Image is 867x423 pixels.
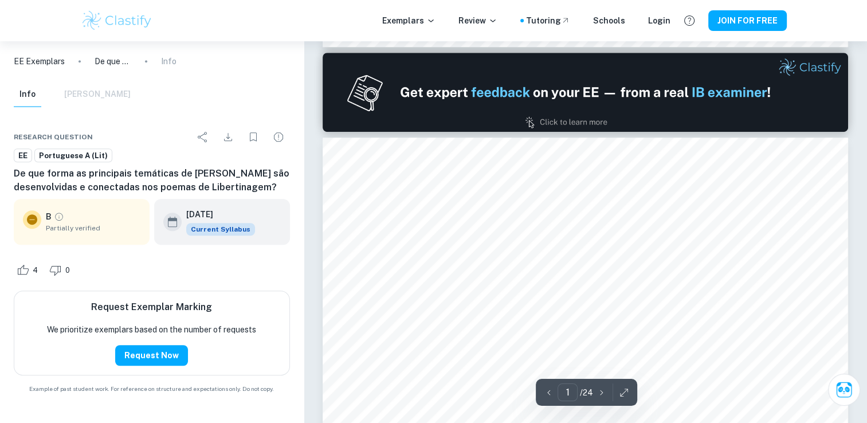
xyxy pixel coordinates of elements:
[526,14,570,27] a: Tutoring
[46,210,52,223] p: B
[267,126,290,148] div: Report issue
[14,132,93,142] span: Research question
[186,223,255,236] div: This exemplar is based on the current syllabus. Feel free to refer to it for inspiration/ideas wh...
[47,323,256,336] p: We prioritize exemplars based on the number of requests
[14,148,32,163] a: EE
[14,55,65,68] a: EE Exemplars
[34,148,112,163] a: Portuguese A (Lit)
[14,167,290,194] h6: De que forma as principais temáticas de [PERSON_NAME] são desenvolvidas e conectadas nos poemas d...
[115,345,188,366] button: Request Now
[81,9,154,32] img: Clastify logo
[14,385,290,393] span: Example of past student work. For reference on structure and expectations only. Do not copy.
[217,126,240,148] div: Download
[186,208,246,221] h6: [DATE]
[458,14,497,27] p: Review
[14,261,44,279] div: Like
[680,11,699,30] button: Help and Feedback
[828,374,860,406] button: Ask Clai
[191,126,214,148] div: Share
[323,53,848,132] img: Ad
[382,14,436,27] p: Exemplars
[46,261,76,279] div: Dislike
[26,265,44,276] span: 4
[161,55,176,68] p: Info
[593,14,625,27] a: Schools
[91,300,212,314] h6: Request Exemplar Marking
[59,265,76,276] span: 0
[95,55,131,68] p: De que forma as principais temáticas de [PERSON_NAME] são desenvolvidas e conectadas nos poemas d...
[708,10,787,31] button: JOIN FOR FREE
[242,126,265,148] div: Bookmark
[14,150,32,162] span: EE
[580,386,593,399] p: / 24
[46,223,140,233] span: Partially verified
[186,223,255,236] span: Current Syllabus
[14,82,41,107] button: Info
[35,150,112,162] span: Portuguese A (Lit)
[648,14,670,27] a: Login
[54,211,64,222] a: Grade partially verified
